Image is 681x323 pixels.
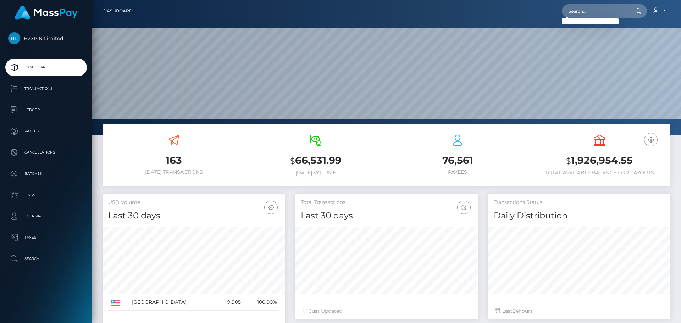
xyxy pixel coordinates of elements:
span: 24 [513,308,519,314]
p: Dashboard [8,62,84,73]
a: Ledger [5,101,87,119]
div: Last hours [495,307,663,315]
small: $ [566,156,571,166]
h4: Last 30 days [108,210,279,222]
h4: Daily Distribution [494,210,665,222]
td: 9,905 [216,294,243,311]
h3: 163 [108,154,239,167]
a: User Profile [5,207,87,225]
h4: Last 30 days [301,210,472,222]
p: Cancellations [8,147,84,158]
input: Search... [562,4,629,18]
h3: 1,926,954.55 [534,154,665,168]
img: B2SPIN Limited [8,32,20,44]
p: Links [8,190,84,200]
p: Ledger [8,105,84,115]
a: Search [5,250,87,268]
h6: [DATE] Transactions [108,169,239,175]
a: Cancellations [5,144,87,161]
a: Links [5,186,87,204]
h5: Total Transactions [301,199,472,206]
a: Payees [5,122,87,140]
p: User Profile [8,211,84,222]
p: Transactions [8,83,84,94]
h6: Payees [392,169,523,175]
p: Payees [8,126,84,137]
img: MassPay Logo [15,6,78,20]
td: [GEOGRAPHIC_DATA] [129,294,216,311]
p: Batches [8,168,84,179]
h5: USD Volume [108,199,279,206]
h6: Total Available Balance for Payouts [534,170,665,176]
a: Batches [5,165,87,183]
a: Dashboard [5,59,87,76]
div: Just Updated [303,307,470,315]
h6: [DATE] Volume [250,170,381,176]
h3: 66,531.99 [250,154,381,168]
a: Taxes [5,229,87,246]
h3: 76,561 [392,154,523,167]
td: 100.00% [243,294,280,311]
p: Search [8,254,84,264]
p: Taxes [8,232,84,243]
span: B2SPIN Limited [5,35,87,41]
small: $ [290,156,295,166]
a: Transactions [5,80,87,98]
h5: Transactions Status [494,199,665,206]
a: Dashboard [103,4,133,18]
img: US.png [111,300,120,306]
